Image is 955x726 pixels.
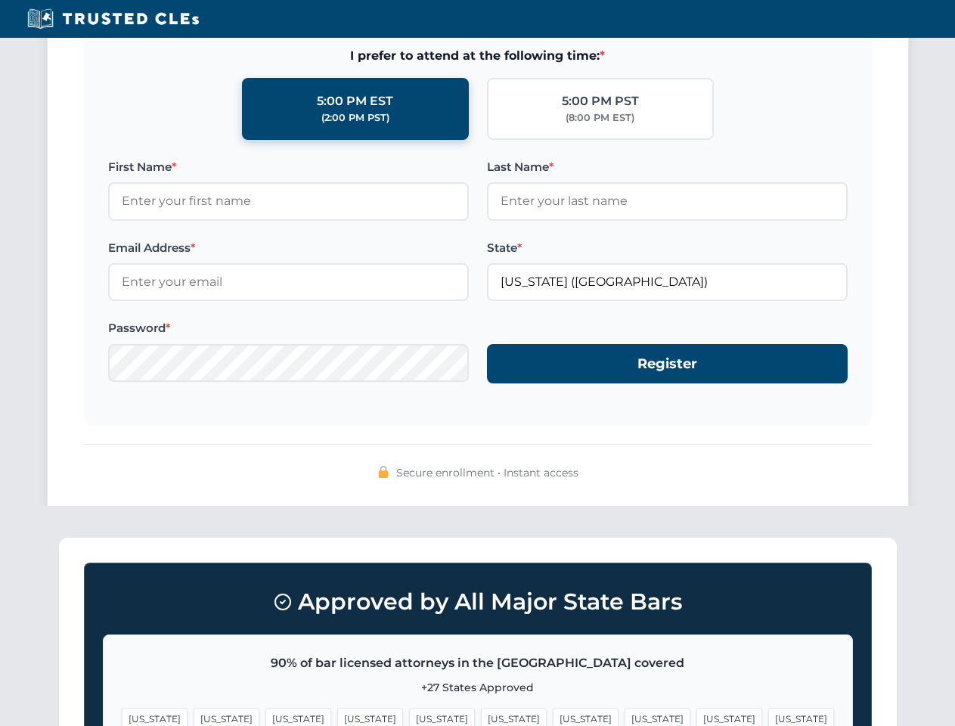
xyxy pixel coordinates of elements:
[108,182,469,220] input: Enter your first name
[317,92,393,111] div: 5:00 PM EST
[487,263,848,301] input: Georgia (GA)
[487,158,848,176] label: Last Name
[321,110,389,126] div: (2:00 PM PST)
[377,466,389,478] img: 🔒
[122,653,834,673] p: 90% of bar licensed attorneys in the [GEOGRAPHIC_DATA] covered
[487,344,848,384] button: Register
[103,582,853,622] h3: Approved by All Major State Bars
[396,464,578,481] span: Secure enrollment • Instant access
[108,263,469,301] input: Enter your email
[108,239,469,257] label: Email Address
[108,46,848,66] span: I prefer to attend at the following time:
[108,158,469,176] label: First Name
[108,319,469,337] label: Password
[562,92,639,111] div: 5:00 PM PST
[122,679,834,696] p: +27 States Approved
[487,182,848,220] input: Enter your last name
[487,239,848,257] label: State
[566,110,634,126] div: (8:00 PM EST)
[23,8,203,30] img: Trusted CLEs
